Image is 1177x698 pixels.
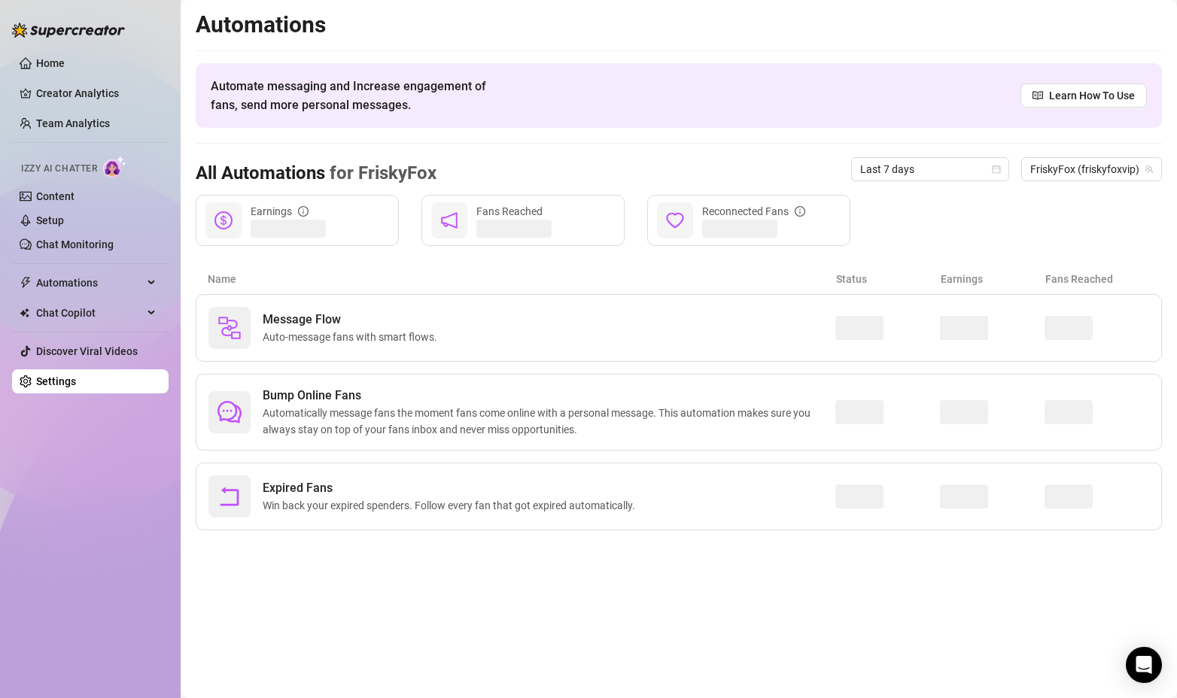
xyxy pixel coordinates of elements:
[196,162,436,186] h3: All Automations
[263,311,443,329] span: Message Flow
[941,271,1045,287] article: Earnings
[12,23,125,38] img: logo-BBDzfeDw.svg
[36,375,76,387] a: Settings
[1049,87,1135,104] span: Learn How To Use
[1020,83,1147,108] a: Learn How To Use
[1126,647,1162,683] div: Open Intercom Messenger
[103,156,126,178] img: AI Chatter
[836,271,941,287] article: Status
[21,162,97,176] span: Izzy AI Chatter
[20,308,29,318] img: Chat Copilot
[1045,271,1150,287] article: Fans Reached
[217,484,242,508] span: rollback
[36,301,143,325] span: Chat Copilot
[251,203,309,220] div: Earnings
[263,405,835,438] span: Automatically message fans the moment fans come online with a personal message. This automation m...
[440,211,458,229] span: notification
[263,497,641,514] span: Win back your expired spenders. Follow every fan that got expired automatically.
[208,271,836,287] article: Name
[36,271,143,295] span: Automations
[1030,158,1153,181] span: FriskyFox (friskyfoxvip)
[36,81,157,105] a: Creator Analytics
[298,206,309,217] span: info-circle
[476,205,543,217] span: Fans Reached
[36,238,114,250] a: Chat Monitoring
[196,11,1162,39] h2: Automations
[666,211,684,229] span: heart
[36,57,65,69] a: Home
[211,77,500,114] span: Automate messaging and Increase engagement of fans, send more personal messages.
[1145,165,1154,174] span: team
[702,203,805,220] div: Reconnected Fans
[1033,90,1043,101] span: read
[36,214,64,226] a: Setup
[36,345,138,357] a: Discover Viral Videos
[36,117,110,129] a: Team Analytics
[36,190,75,202] a: Content
[992,165,1001,174] span: calendar
[795,206,805,217] span: info-circle
[263,479,641,497] span: Expired Fans
[20,277,32,289] span: thunderbolt
[217,400,242,424] span: comment
[263,329,443,345] span: Auto-message fans with smart flows.
[214,211,233,229] span: dollar
[217,316,242,340] img: svg%3e
[860,158,1000,181] span: Last 7 days
[325,162,436,184] span: for FriskyFox
[263,387,835,405] span: Bump Online Fans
